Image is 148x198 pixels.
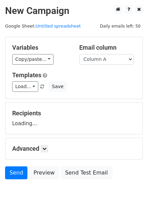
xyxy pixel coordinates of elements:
span: Daily emails left: 50 [98,22,143,30]
small: Google Sheet: [5,23,81,29]
a: Preview [29,166,59,179]
h5: Recipients [12,110,136,117]
button: Save [49,81,66,92]
a: Templates [12,71,41,79]
a: Send [5,166,27,179]
h2: New Campaign [5,5,143,17]
div: Loading... [12,110,136,127]
a: Daily emails left: 50 [98,23,143,29]
h5: Advanced [12,145,136,152]
a: Send Test Email [61,166,112,179]
a: Untitled spreadsheet [36,23,81,29]
h5: Variables [12,44,69,51]
a: Load... [12,81,38,92]
a: Copy/paste... [12,54,54,65]
h5: Email column [79,44,136,51]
